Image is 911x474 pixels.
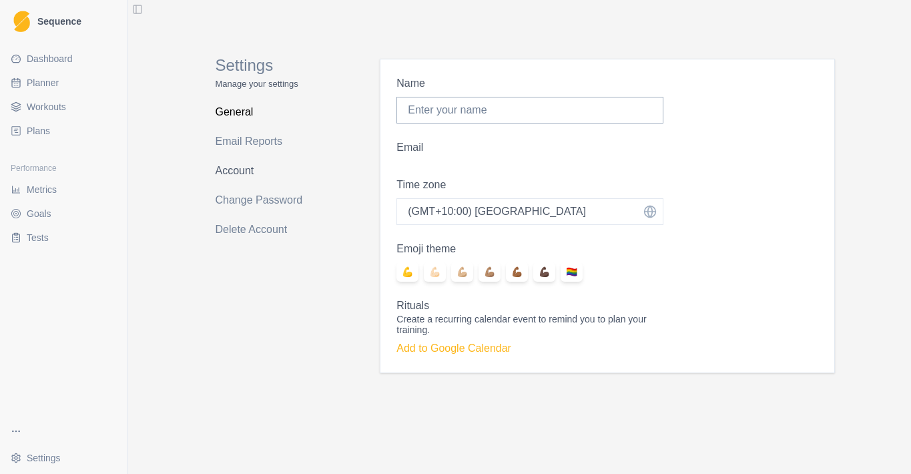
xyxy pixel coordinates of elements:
div: Create a recurring calendar event to remind you to plan your training. [396,314,663,335]
span: Plans [27,124,50,138]
div: 💪🏾 [506,262,528,282]
div: 🏳️‍🌈 [561,262,583,282]
span: Planner [27,76,59,89]
a: Dashboard [5,48,122,69]
div: Performance [5,158,122,179]
div: 💪🏿 [533,262,555,282]
div: 💪🏼 [451,262,473,282]
div: 💪🏽 [479,262,501,282]
label: Name [396,75,655,91]
a: Tests [5,227,122,248]
a: Add to Google Calendar [396,342,511,354]
p: Settings [216,53,322,77]
a: Goals [5,203,122,224]
button: Settings [5,447,122,469]
input: Enter your name [396,97,663,124]
a: Account [216,160,322,182]
img: Logo [13,11,30,33]
a: Plans [5,120,122,142]
label: Time zone [396,177,655,193]
label: Email [396,140,655,156]
span: Dashboard [27,52,73,65]
a: Workouts [5,96,122,117]
div: 💪🏻 [424,262,446,282]
span: Sequence [37,17,81,26]
a: Delete Account [216,219,322,240]
div: 💪 [396,262,418,282]
span: Goals [27,207,51,220]
p: Manage your settings [216,77,322,91]
a: Change Password [216,190,322,211]
span: Tests [27,231,49,244]
label: Emoji theme [396,241,655,257]
a: Planner [5,72,122,93]
span: Workouts [27,100,66,113]
a: Metrics [5,179,122,200]
a: LogoSequence [5,5,122,37]
label: Rituals [396,298,655,314]
a: General [216,101,322,123]
span: Metrics [27,183,57,196]
a: Email Reports [216,131,322,152]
